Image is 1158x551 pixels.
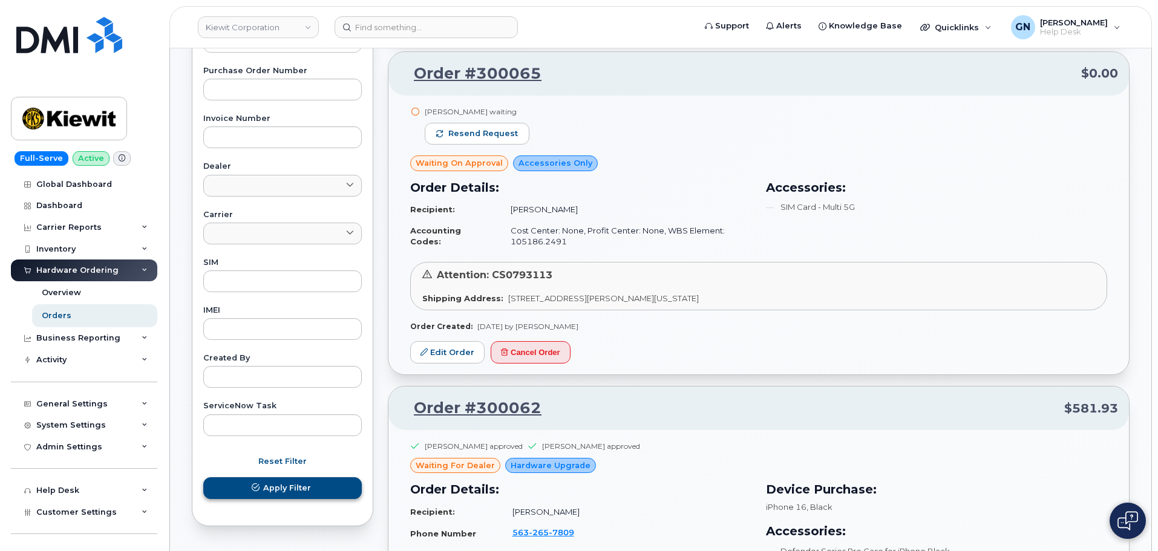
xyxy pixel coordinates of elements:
[425,123,529,145] button: Resend request
[1064,400,1118,417] span: $581.93
[410,178,751,197] h3: Order Details:
[198,16,319,38] a: Kiewit Corporation
[416,460,495,471] span: waiting for dealer
[549,527,574,537] span: 7809
[511,460,590,471] span: Hardware Upgrade
[410,480,751,498] h3: Order Details:
[1081,65,1118,82] span: $0.00
[410,341,485,364] a: Edit Order
[1117,511,1138,530] img: Open chat
[203,477,362,499] button: Apply Filter
[696,14,757,38] a: Support
[203,307,362,315] label: IMEI
[542,441,640,451] div: [PERSON_NAME] approved
[258,455,307,467] span: Reset Filter
[203,163,362,171] label: Dealer
[203,115,362,123] label: Invoice Number
[512,527,589,537] a: 5632657809
[1040,27,1108,37] span: Help Desk
[399,63,541,85] a: Order #300065
[399,397,541,419] a: Order #300062
[529,527,549,537] span: 265
[500,199,751,220] td: [PERSON_NAME]
[425,106,529,117] div: [PERSON_NAME] waiting
[766,178,1107,197] h3: Accessories:
[935,22,979,32] span: Quicklinks
[806,502,833,512] span: , Black
[1040,18,1108,27] span: [PERSON_NAME]
[410,529,476,538] strong: Phone Number
[422,293,503,303] strong: Shipping Address:
[1003,15,1129,39] div: Geoffrey Newport
[766,201,1107,213] li: SIM Card - Multi 5G
[203,354,362,362] label: Created By
[518,157,592,169] span: Accessories Only
[477,322,578,331] span: [DATE] by [PERSON_NAME]
[416,157,503,169] span: Waiting On Approval
[766,522,1107,540] h3: Accessories:
[335,16,518,38] input: Find something...
[203,259,362,267] label: SIM
[766,502,806,512] span: iPhone 16
[500,220,751,252] td: Cost Center: None, Profit Center: None, WBS Element: 105186.2491
[203,211,362,219] label: Carrier
[410,507,455,517] strong: Recipient:
[410,226,461,247] strong: Accounting Codes:
[776,20,802,32] span: Alerts
[512,527,574,537] span: 563
[810,14,911,38] a: Knowledge Base
[263,482,311,494] span: Apply Filter
[203,402,362,410] label: ServiceNow Task
[912,15,1000,39] div: Quicklinks
[203,451,362,472] button: Reset Filter
[715,20,749,32] span: Support
[203,67,362,75] label: Purchase Order Number
[766,480,1107,498] h3: Device Purchase:
[448,128,518,139] span: Resend request
[1015,20,1030,34] span: GN
[437,269,552,281] span: Attention: CS0793113
[829,20,902,32] span: Knowledge Base
[410,204,455,214] strong: Recipient:
[491,341,571,364] button: Cancel Order
[757,14,810,38] a: Alerts
[425,441,523,451] div: [PERSON_NAME] approved
[410,322,473,331] strong: Order Created:
[508,293,699,303] span: [STREET_ADDRESS][PERSON_NAME][US_STATE]
[502,501,751,523] td: [PERSON_NAME]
